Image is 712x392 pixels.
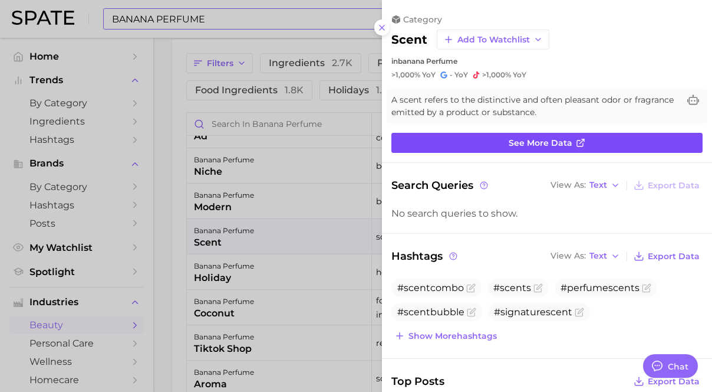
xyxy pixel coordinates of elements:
h2: scent [391,32,427,47]
button: Flag as miscategorized or irrelevant [467,308,476,317]
div: No search queries to show. [391,208,703,219]
span: Show more hashtags [408,331,497,341]
span: Export Data [648,377,700,387]
button: Show morehashtags [391,328,500,344]
span: #scents [493,282,531,293]
span: #scentbubble [397,306,464,318]
span: A scent refers to the distinctive and often pleasant odor or fragrance emitted by a product or su... [391,94,679,119]
span: YoY [513,70,526,80]
button: Export Data [631,248,703,264]
button: Flag as miscategorized or irrelevant [642,283,651,293]
button: Export Data [631,373,703,390]
button: Flag as miscategorized or irrelevant [575,308,584,317]
span: banana perfume [398,57,457,66]
span: category [403,14,442,25]
span: Export Data [648,181,700,191]
span: Add to Watchlist [457,35,530,45]
button: Export Data [631,177,703,194]
span: View As [551,253,586,259]
span: Search Queries [391,177,490,194]
span: Export Data [648,251,700,262]
span: #scentcombo [397,282,464,293]
button: Add to Watchlist [437,30,549,50]
div: in [391,57,703,66]
button: Flag as miscategorized or irrelevant [466,283,476,293]
span: - [450,70,453,79]
span: YoY [422,70,436,80]
span: #signaturescent [494,306,572,318]
span: >1,000% [482,70,511,79]
span: See more data [509,138,572,148]
span: >1,000% [391,70,420,79]
span: Text [589,182,607,188]
span: #perfumescents [561,282,640,293]
span: View As [551,182,586,188]
a: See more data [391,133,703,153]
span: Text [589,253,607,259]
button: View AsText [548,178,623,193]
span: Top Posts [391,373,444,390]
span: Hashtags [391,248,459,264]
span: YoY [454,70,468,80]
button: View AsText [548,249,623,264]
button: Flag as miscategorized or irrelevant [533,283,543,293]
